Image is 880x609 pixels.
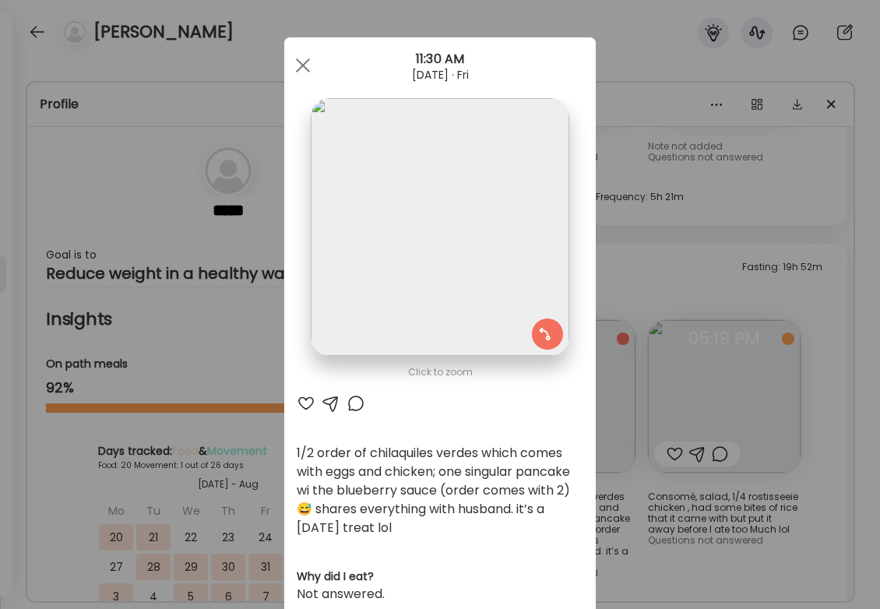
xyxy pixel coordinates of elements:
[311,98,568,356] img: images%2FRHCXIxMrerc6tf8VC2cVkFzlZX02%2FKbrYCiBDp6v2EVrX6hGq%2F45UOA1GzM2zqgeba8SE3_1080
[297,569,583,585] h3: Why did I eat?
[297,585,583,604] div: Not answered.
[284,69,596,81] div: [DATE] · Fri
[284,50,596,69] div: 11:30 AM
[297,363,583,382] div: Click to zoom
[297,444,583,537] div: 1/2 order of chilaquiles verdes which comes with eggs and chicken; one singular pancake wi the bl...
